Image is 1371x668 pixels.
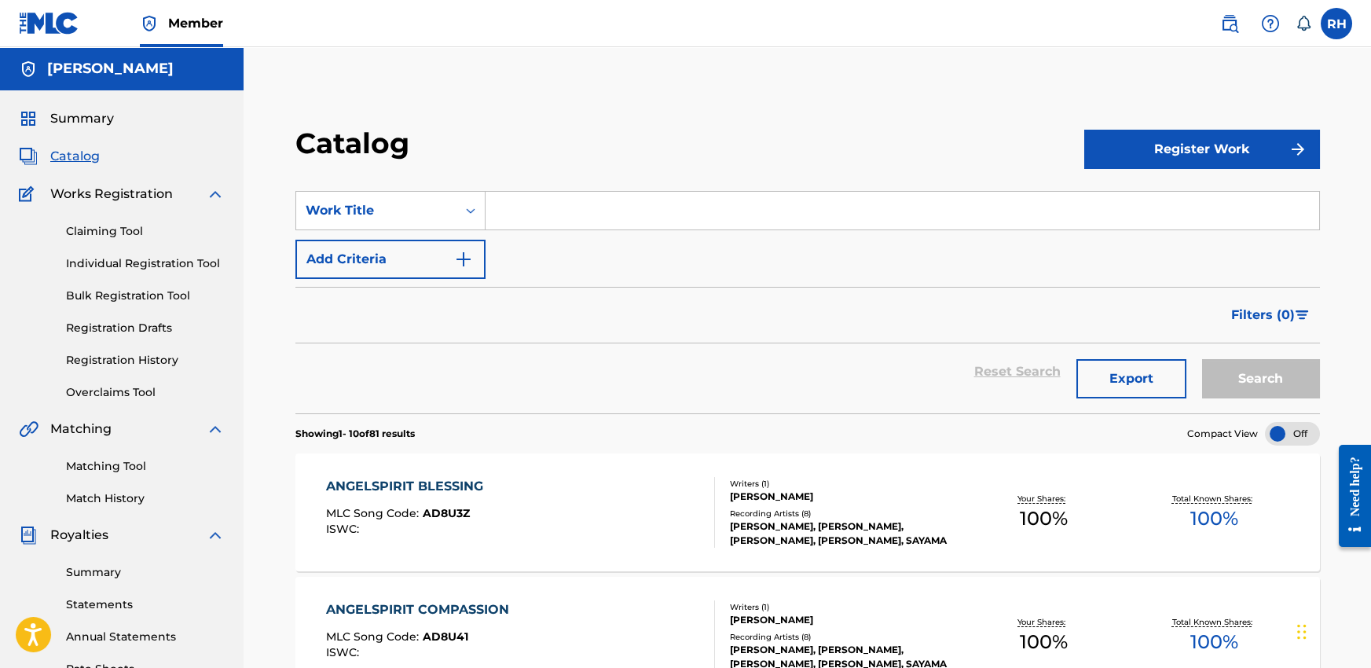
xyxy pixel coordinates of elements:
a: Match History [66,490,225,507]
span: AD8U3Z [423,506,470,520]
div: ANGELSPIRIT COMPASSION [326,600,517,619]
a: Registration Drafts [66,320,225,336]
div: Ziehen [1297,608,1307,655]
p: Your Shares: [1017,493,1069,505]
a: Bulk Registration Tool [66,288,225,304]
span: ISWC : [326,522,363,536]
span: Works Registration [50,185,173,204]
span: Filters ( 0 ) [1231,306,1295,325]
img: Summary [19,109,38,128]
button: Export [1076,359,1186,398]
div: Chat-Widget [1292,593,1371,668]
img: 9d2ae6d4665cec9f34b9.svg [454,250,473,269]
span: 100 % [1190,505,1238,533]
div: Recording Artists ( 8 ) [730,631,959,643]
img: Matching [19,420,38,439]
span: 100 % [1020,505,1068,533]
div: User Menu [1321,8,1352,39]
a: Registration History [66,352,225,369]
span: Member [168,14,223,32]
iframe: Chat Widget [1292,593,1371,668]
a: ANGELSPIRIT BLESSINGMLC Song Code:AD8U3ZISWC:Writers (1)[PERSON_NAME]Recording Artists (8)[PERSON... [295,453,1320,571]
span: MLC Song Code : [326,629,423,644]
img: expand [206,185,225,204]
img: Works Registration [19,185,39,204]
img: f7272a7cc735f4ea7f67.svg [1289,140,1307,159]
a: SummarySummary [19,109,114,128]
span: AD8U41 [423,629,468,644]
span: MLC Song Code : [326,506,423,520]
span: Matching [50,420,112,439]
h5: RICHARD HIEBINGER [47,60,174,78]
span: Catalog [50,147,100,166]
img: search [1220,14,1239,33]
button: Add Criteria [295,240,486,279]
span: 100 % [1020,628,1068,656]
div: Help [1255,8,1286,39]
div: Writers ( 1 ) [730,601,959,613]
img: help [1261,14,1280,33]
img: Accounts [19,60,38,79]
div: [PERSON_NAME], [PERSON_NAME], [PERSON_NAME], [PERSON_NAME], SAYAMA [730,519,959,548]
p: Total Known Shares: [1172,493,1256,505]
p: Showing 1 - 10 of 81 results [295,427,415,441]
span: Summary [50,109,114,128]
img: MLC Logo [19,12,79,35]
div: [PERSON_NAME] [730,490,959,504]
button: Register Work [1084,130,1320,169]
iframe: Resource Center [1327,433,1371,560]
a: Public Search [1214,8,1245,39]
span: Compact View [1187,427,1258,441]
img: Top Rightsholder [140,14,159,33]
a: Statements [66,596,225,613]
a: Claiming Tool [66,223,225,240]
img: expand [206,526,225,545]
div: Notifications [1296,16,1311,31]
p: Total Known Shares: [1172,616,1256,628]
a: Matching Tool [66,458,225,475]
img: expand [206,420,225,439]
div: Work Title [306,201,447,220]
span: Royalties [50,526,108,545]
form: Search Form [295,191,1320,413]
h2: Catalog [295,126,417,161]
a: Annual Statements [66,629,225,645]
img: Catalog [19,147,38,166]
a: Overclaims Tool [66,384,225,401]
button: Filters (0) [1222,295,1320,335]
span: ISWC : [326,645,363,659]
div: Writers ( 1 ) [730,478,959,490]
div: ANGELSPIRIT BLESSING [326,477,491,496]
p: Your Shares: [1017,616,1069,628]
a: Summary [66,564,225,581]
img: Royalties [19,526,38,545]
div: [PERSON_NAME] [730,613,959,627]
a: CatalogCatalog [19,147,100,166]
span: 100 % [1190,628,1238,656]
div: Recording Artists ( 8 ) [730,508,959,519]
img: filter [1296,310,1309,320]
a: Individual Registration Tool [66,255,225,272]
